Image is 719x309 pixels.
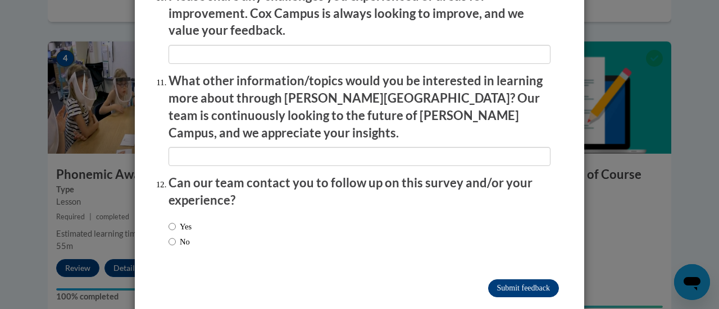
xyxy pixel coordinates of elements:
[169,236,176,248] input: No
[169,174,550,209] p: Can our team contact you to follow up on this survey and/or your experience?
[169,220,192,233] label: Yes
[169,72,550,141] p: What other information/topics would you be interested in learning more about through [PERSON_NAME...
[169,220,176,233] input: Yes
[169,236,190,248] label: No
[488,279,559,297] input: Submit feedback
